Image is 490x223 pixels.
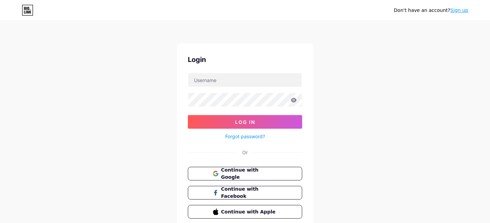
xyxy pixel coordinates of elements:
span: Continue with Apple [221,208,277,216]
div: Don't have an account? [394,7,468,14]
span: Log In [235,119,255,125]
button: Continue with Apple [188,205,302,219]
input: Username [188,73,302,87]
button: Continue with Facebook [188,186,302,200]
div: Login [188,54,302,65]
span: Continue with Facebook [221,186,277,200]
button: Log In [188,115,302,129]
span: Continue with Google [221,166,277,181]
a: Forgot password? [225,133,265,140]
div: Or [242,149,248,156]
a: Sign up [450,7,468,13]
button: Continue with Google [188,167,302,180]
